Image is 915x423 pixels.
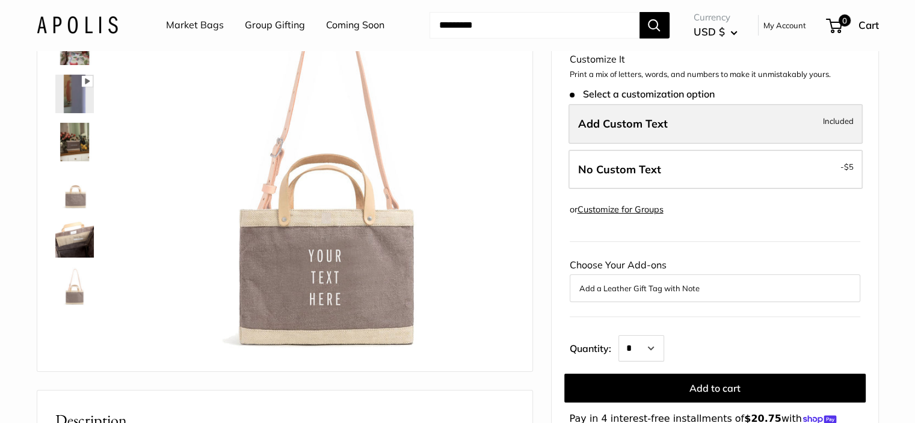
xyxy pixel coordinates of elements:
[570,51,860,69] div: Customize It
[564,374,866,403] button: Add to cart
[578,204,664,215] a: Customize for Groups
[570,332,618,362] label: Quantity:
[55,267,94,306] img: Petite Market Bag in Deep Taupe with Strap
[840,159,854,174] span: -
[578,162,661,176] span: No Custom Text
[570,69,860,81] p: Print a mix of letters, words, and numbers to make it unmistakably yours.
[838,14,850,26] span: 0
[578,117,668,131] span: Add Custom Text
[694,22,738,42] button: USD $
[245,16,305,34] a: Group Gifting
[568,150,863,190] label: Leave Blank
[430,12,639,39] input: Search...
[694,25,725,38] span: USD $
[53,72,96,116] a: Petite Market Bag in Deep Taupe with Strap
[326,16,384,34] a: Coming Soon
[53,168,96,212] a: Petite Market Bag in Deep Taupe with Strap
[55,123,94,161] img: Petite Market Bag in Deep Taupe with Strap
[37,16,118,34] img: Apolis
[639,12,670,39] button: Search
[55,219,94,258] img: Petite Market Bag in Deep Taupe with Strap
[53,120,96,164] a: Petite Market Bag in Deep Taupe with Strap
[827,16,879,35] a: 0 Cart
[570,88,715,100] span: Select a customization option
[55,171,94,209] img: Petite Market Bag in Deep Taupe with Strap
[568,104,863,144] label: Add Custom Text
[570,202,664,218] div: or
[55,75,94,113] img: Petite Market Bag in Deep Taupe with Strap
[858,19,879,31] span: Cart
[844,162,854,171] span: $5
[763,18,806,32] a: My Account
[53,265,96,308] a: Petite Market Bag in Deep Taupe with Strap
[579,281,851,295] button: Add a Leather Gift Tag with Note
[570,256,860,302] div: Choose Your Add-ons
[53,217,96,260] a: Petite Market Bag in Deep Taupe with Strap
[166,16,224,34] a: Market Bags
[694,9,738,26] span: Currency
[823,114,854,128] span: Included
